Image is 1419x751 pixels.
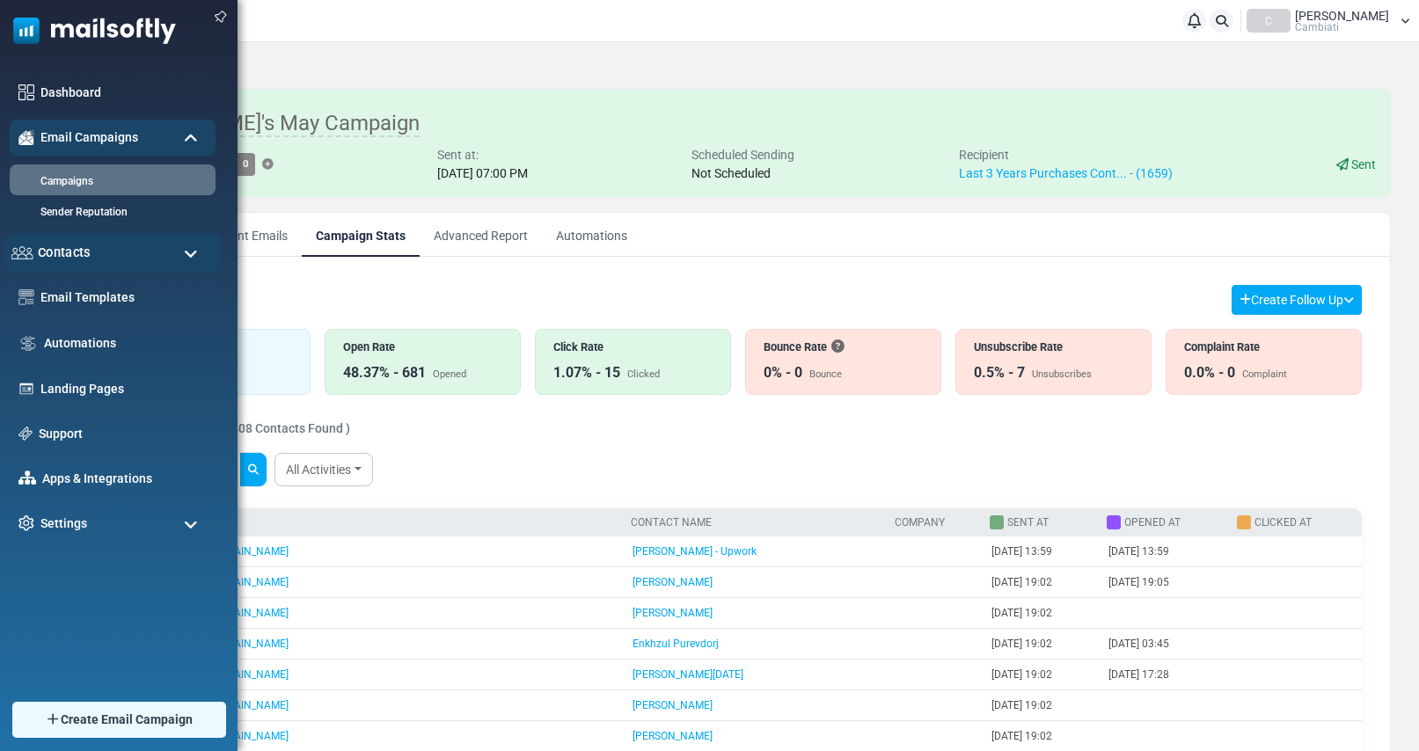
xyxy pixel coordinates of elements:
[983,690,1099,721] td: [DATE] 19:02
[831,340,844,353] i: A bounce occurs when an email fails to reach its recipient, which can happen temporarily due to i...
[895,516,945,529] a: Company
[40,84,207,102] a: Dashboard
[40,128,138,147] span: Email Campaigns
[40,514,87,533] span: Settings
[1100,629,1230,660] td: [DATE] 03:45
[633,668,743,681] a: [PERSON_NAME][DATE]
[553,362,620,383] div: 1.07% - 15
[1184,339,1343,355] div: Complaint Rate
[959,146,1173,164] div: Recipient
[1032,368,1092,383] div: Unsubscribes
[42,470,207,488] a: Apps & Integrations
[437,164,528,183] div: [DATE] 07:00 PM
[217,421,350,435] span: ( 1408 Contacts Found )
[40,288,207,307] a: Email Templates
[627,368,660,383] div: Clicked
[983,629,1099,660] td: [DATE] 19:02
[974,362,1025,383] div: 0.5% - 7
[18,289,34,305] img: email-templates-icon.svg
[1007,516,1049,529] a: Sent At
[343,339,502,355] div: Open Rate
[61,711,193,729] span: Create Email Campaign
[983,598,1099,629] td: [DATE] 19:02
[633,545,757,558] a: [PERSON_NAME] - Upwork
[983,536,1099,567] td: [DATE] 13:59
[633,576,713,588] a: [PERSON_NAME]
[764,339,923,355] div: Bounce Rate
[631,516,712,529] a: Contact Name
[983,567,1099,598] td: [DATE] 19:02
[633,607,713,619] a: [PERSON_NAME]
[18,130,34,145] img: campaigns-icon-active.png
[633,730,713,742] a: [PERSON_NAME]
[1100,567,1230,598] td: [DATE] 19:05
[262,159,274,171] a: Add Tag
[983,660,1099,690] td: [DATE] 19:02
[210,213,302,257] a: Sent Emails
[38,243,91,262] span: Contacts
[18,333,38,354] img: workflow.svg
[18,427,33,441] img: support-icon.svg
[18,381,34,397] img: landing_pages.svg
[420,213,542,257] a: Advanced Report
[1184,362,1235,383] div: 0.0% - 0
[974,339,1133,355] div: Unsubscribe Rate
[1247,9,1291,33] div: C
[10,204,211,220] a: Sender Reputation
[1295,10,1389,22] span: [PERSON_NAME]
[633,638,719,650] a: Enkhzul Purevdorj
[691,146,794,164] div: Scheduled Sending
[1351,157,1376,171] span: Sent
[633,699,713,711] a: [PERSON_NAME]
[222,153,255,175] a: 0
[343,362,426,383] div: 48.37% - 681
[10,173,211,189] a: Campaigns
[39,425,207,443] a: Support
[302,213,420,257] a: Campaign Stats
[433,368,466,383] div: Opened
[100,111,420,137] span: [PERSON_NAME]'s May Campaign
[40,380,207,398] a: Landing Pages
[243,157,249,170] span: 0
[553,339,713,355] div: Click Rate
[11,246,33,259] img: contacts-icon.svg
[691,166,771,180] span: Not Scheduled
[1100,536,1230,567] td: [DATE] 13:59
[1295,22,1339,33] span: Cambiati
[1232,285,1362,315] button: Create Follow Up
[959,166,1173,180] a: Last 3 Years Purchases Cont... - (1659)
[44,334,207,353] a: Automations
[437,146,528,164] div: Sent at:
[1124,516,1181,529] a: Opened At
[764,362,802,383] div: 0% - 0
[1242,368,1287,383] div: Complaint
[1100,660,1230,690] td: [DATE] 17:28
[1254,516,1312,529] a: Clicked At
[18,515,34,531] img: settings-icon.svg
[18,84,34,100] img: dashboard-icon.svg
[809,368,842,383] div: Bounce
[542,213,641,257] a: Automations
[274,453,373,486] a: All Activities
[1247,9,1410,33] a: C [PERSON_NAME] Cambiati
